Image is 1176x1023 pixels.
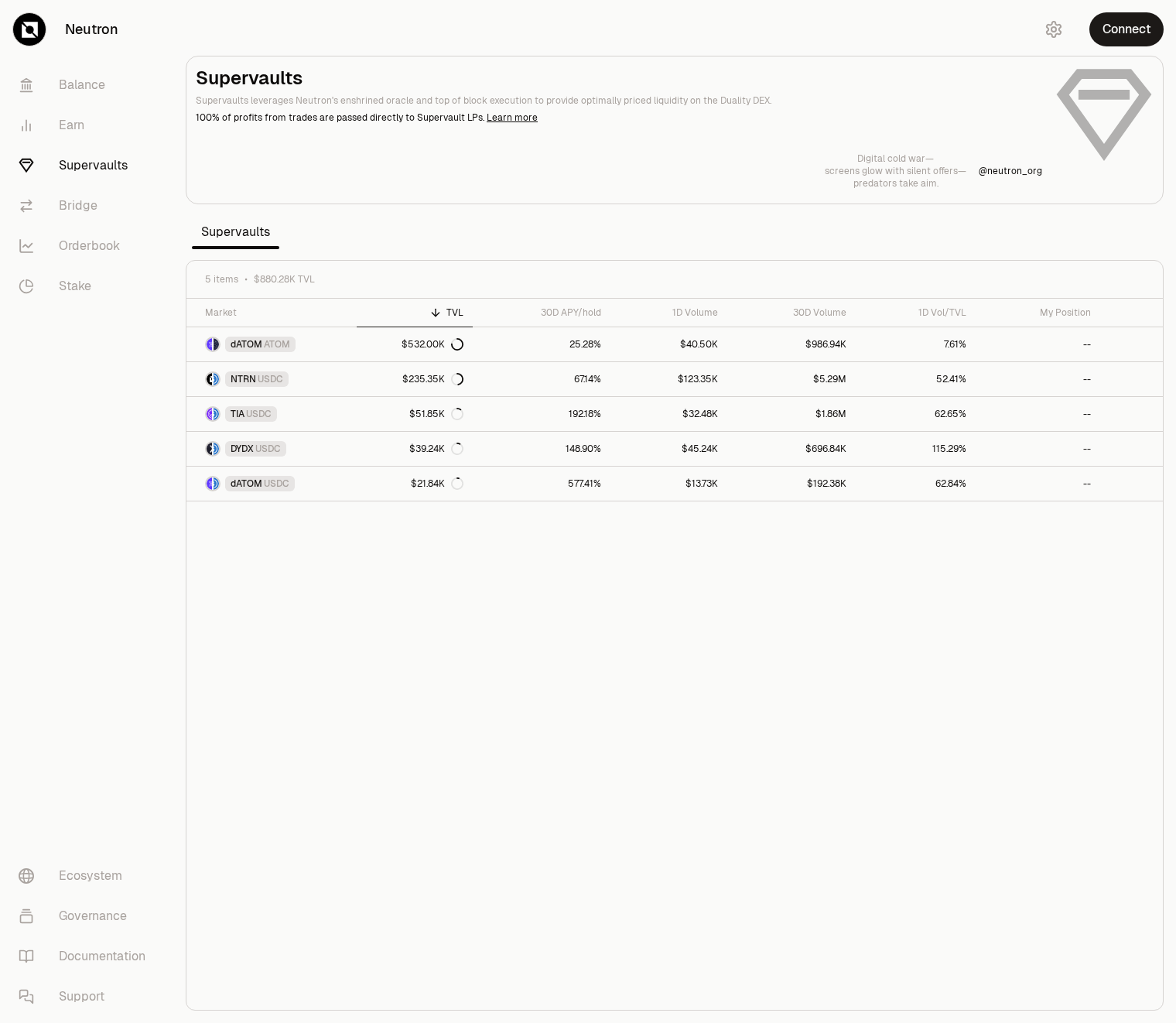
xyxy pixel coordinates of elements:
a: $21.84K [357,467,473,501]
div: Market [205,306,347,319]
a: Supervaults [6,145,167,186]
img: TIA Logo [207,408,212,420]
div: $532.00K [402,338,463,351]
span: Supervaults [192,217,279,248]
a: $696.84K [727,432,855,466]
a: -- [976,397,1100,431]
span: dATOM [231,338,262,351]
span: USDC [255,443,281,455]
div: 1D Volume [620,306,718,319]
a: $123.35K [610,362,727,396]
a: dATOM LogoUSDC LogodATOMUSDC [186,467,357,501]
a: Learn more [487,111,538,124]
button: Connect [1089,12,1164,46]
a: 62.65% [856,397,976,431]
a: NTRN LogoUSDC LogoNTRNUSDC [186,362,357,396]
p: Digital cold war— [825,152,966,165]
a: $40.50K [610,327,727,361]
p: predators take aim. [825,177,966,190]
a: -- [976,432,1100,466]
div: $235.35K [402,373,463,385]
p: Supervaults leverages Neutron's enshrined oracle and top of block execution to provide optimally ... [196,94,1042,108]
a: Support [6,977,167,1017]
a: Ecosystem [6,856,167,896]
div: 30D Volume [737,306,846,319]
a: -- [976,362,1100,396]
img: dATOM Logo [207,477,212,490]
a: Orderbook [6,226,167,266]
img: USDC Logo [214,408,219,420]
a: Earn [6,105,167,145]
div: My Position [985,306,1091,319]
span: TIA [231,408,244,420]
a: $39.24K [357,432,473,466]
span: 5 items [205,273,238,286]
div: TVL [366,306,463,319]
span: NTRN [231,373,256,385]
a: 25.28% [473,327,610,361]
img: DYDX Logo [207,443,212,455]
a: $45.24K [610,432,727,466]
a: $13.73K [610,467,727,501]
a: -- [976,327,1100,361]
a: 192.18% [473,397,610,431]
p: screens glow with silent offers— [825,165,966,177]
span: USDC [264,477,289,490]
a: 148.90% [473,432,610,466]
a: -- [976,467,1100,501]
img: USDC Logo [214,477,219,490]
img: dATOM Logo [207,338,212,351]
a: $51.85K [357,397,473,431]
a: 577.41% [473,467,610,501]
a: DYDX LogoUSDC LogoDYDXUSDC [186,432,357,466]
div: 1D Vol/TVL [865,306,966,319]
a: $235.35K [357,362,473,396]
div: $21.84K [411,477,463,490]
a: Digital cold war—screens glow with silent offers—predators take aim. [825,152,966,190]
a: Documentation [6,936,167,977]
a: 52.41% [856,362,976,396]
span: $880.28K TVL [254,273,315,286]
img: USDC Logo [214,373,219,385]
span: DYDX [231,443,254,455]
a: 115.29% [856,432,976,466]
a: 67.14% [473,362,610,396]
a: $192.38K [727,467,855,501]
a: TIA LogoUSDC LogoTIAUSDC [186,397,357,431]
a: Stake [6,266,167,306]
a: 62.84% [856,467,976,501]
a: Balance [6,65,167,105]
span: ATOM [264,338,290,351]
a: 7.61% [856,327,976,361]
span: USDC [258,373,283,385]
a: $5.29M [727,362,855,396]
a: $32.48K [610,397,727,431]
img: NTRN Logo [207,373,212,385]
a: $986.94K [727,327,855,361]
p: @ neutron_org [979,165,1042,177]
img: USDC Logo [214,443,219,455]
p: 100% of profits from trades are passed directly to Supervault LPs. [196,111,1042,125]
a: dATOM LogoATOM LogodATOMATOM [186,327,357,361]
a: Bridge [6,186,167,226]
a: $1.86M [727,397,855,431]
h2: Supervaults [196,66,1042,91]
a: @neutron_org [979,165,1042,177]
span: dATOM [231,477,262,490]
a: $532.00K [357,327,473,361]
span: USDC [246,408,272,420]
div: $39.24K [409,443,463,455]
div: 30D APY/hold [482,306,601,319]
div: $51.85K [409,408,463,420]
a: Governance [6,896,167,936]
img: ATOM Logo [214,338,219,351]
